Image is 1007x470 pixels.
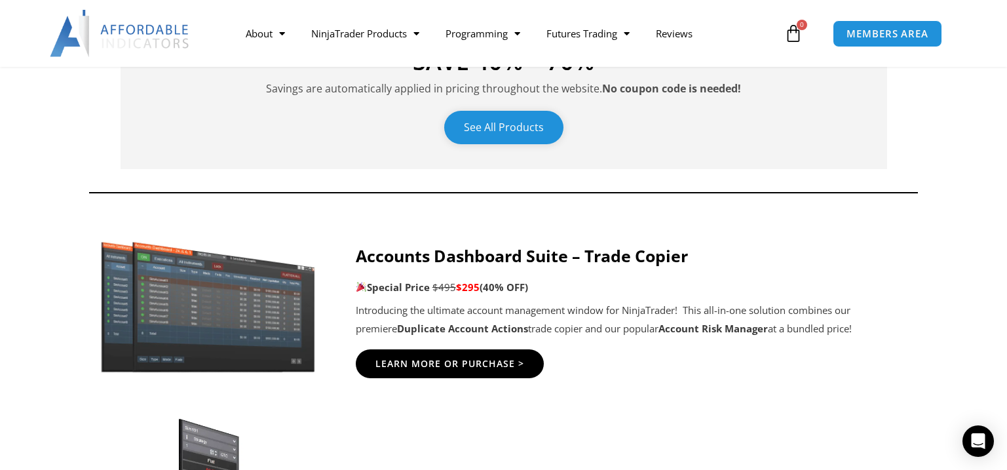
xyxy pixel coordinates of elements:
[602,81,741,96] strong: No coupon code is needed!
[356,245,688,267] strong: Accounts Dashboard Suite – Trade Copier
[356,281,430,294] strong: Special Price
[140,80,867,98] p: Savings are automatically applied in pricing throughout the website.
[298,18,432,49] a: NinjaTrader Products
[233,18,780,49] nav: Menu
[658,322,768,335] strong: Account Risk Manager
[140,50,867,73] h4: SAVE 40% – 70%
[833,20,942,47] a: MEMBERS AREA
[356,349,544,378] a: Learn More Or Purchase >
[643,18,706,49] a: Reviews
[94,236,323,375] img: Screenshot 2024-11-20 151221 | Affordable Indicators – NinjaTrader
[375,359,524,368] span: Learn More Or Purchase >
[432,18,533,49] a: Programming
[765,14,822,52] a: 0
[432,281,456,294] span: $495
[356,302,913,338] p: Introducing the ultimate account management window for NinjaTrader! This all-in-one solution comb...
[50,10,191,57] img: LogoAI | Affordable Indicators – NinjaTrader
[444,111,563,144] a: See All Products
[846,29,928,39] span: MEMBERS AREA
[962,425,994,457] div: Open Intercom Messenger
[397,322,528,335] strong: Duplicate Account Actions
[356,282,366,292] img: 🎉
[480,281,528,294] b: (40% OFF)
[533,18,643,49] a: Futures Trading
[797,20,807,30] span: 0
[456,281,480,294] span: $295
[233,18,298,49] a: About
